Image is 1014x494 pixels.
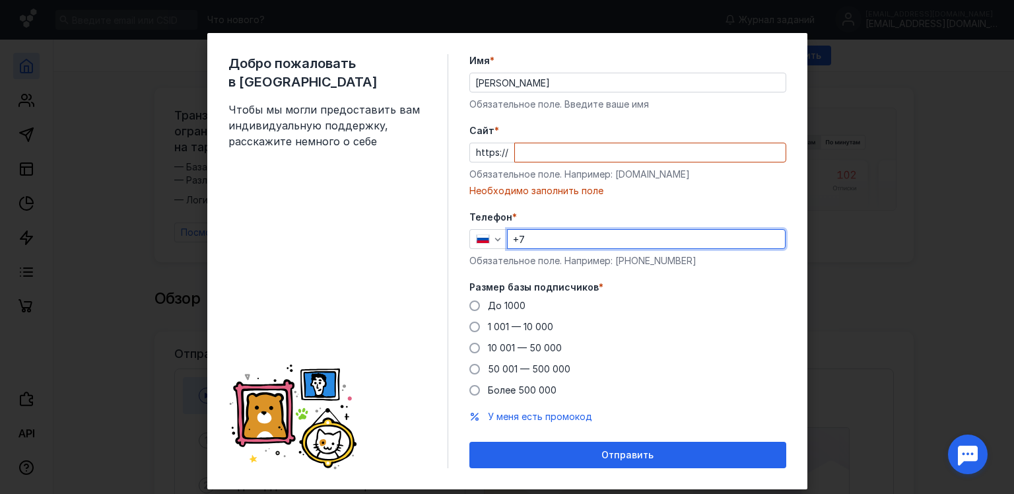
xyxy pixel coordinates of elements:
[228,54,426,91] span: Добро пожаловать в [GEOGRAPHIC_DATA]
[469,442,786,468] button: Отправить
[488,411,592,422] span: У меня есть промокод
[488,363,570,374] span: 50 001 — 500 000
[601,450,654,461] span: Отправить
[469,184,786,197] div: Необходимо заполнить поле
[469,281,599,294] span: Размер базы подписчиков
[488,342,562,353] span: 10 001 — 50 000
[488,300,525,311] span: До 1000
[488,384,557,396] span: Более 500 000
[469,98,786,111] div: Обязательное поле. Введите ваше имя
[488,321,553,332] span: 1 001 — 10 000
[228,102,426,149] span: Чтобы мы могли предоставить вам индивидуальную поддержку, расскажите немного о себе
[469,168,786,181] div: Обязательное поле. Например: [DOMAIN_NAME]
[469,124,494,137] span: Cайт
[469,54,490,67] span: Имя
[469,211,512,224] span: Телефон
[469,254,786,267] div: Обязательное поле. Например: [PHONE_NUMBER]
[488,410,592,423] button: У меня есть промокод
